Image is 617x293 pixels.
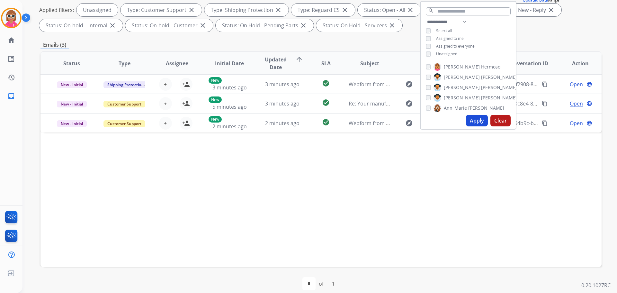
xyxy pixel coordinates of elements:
[388,22,396,29] mat-icon: close
[570,80,583,88] span: Open
[121,4,202,16] div: Type: Customer Support
[7,92,15,100] mat-icon: inbox
[316,19,402,32] div: Status: On Hold - Servicers
[436,51,457,57] span: Unassigned
[319,280,324,288] div: of
[125,19,213,32] div: Status: On-hold - Customer
[265,120,300,127] span: 2 minutes ago
[215,60,244,67] span: Initial Date
[182,100,190,107] mat-icon: person_add
[212,84,247,91] span: 3 minutes ago
[494,4,561,16] div: Status: New - Reply
[360,60,379,67] span: Subject
[103,81,148,88] span: Shipping Protection
[57,120,87,127] span: New - Initial
[547,6,555,14] mat-icon: close
[405,100,413,107] mat-icon: explore
[549,52,602,75] th: Action
[428,8,434,14] mat-icon: search
[76,4,118,16] div: Unassigned
[436,28,452,33] span: Select all
[209,77,222,84] p: New
[444,95,480,101] span: [PERSON_NAME]
[419,80,486,88] span: [EMAIL_ADDRESS][PERSON_NAME][DOMAIN_NAME]
[436,43,475,49] span: Assigned to everyone
[7,36,15,44] mat-icon: home
[164,100,167,107] span: +
[349,120,494,127] span: Webform from [EMAIL_ADDRESS][DOMAIN_NAME] on [DATE]
[419,100,486,107] span: [EMAIL_ADDRESS][PERSON_NAME][DOMAIN_NAME]
[481,64,500,70] span: Hermoso
[295,56,303,63] mat-icon: arrow_upward
[182,119,190,127] mat-icon: person_add
[586,120,592,126] mat-icon: language
[444,74,480,80] span: [PERSON_NAME]
[444,84,480,91] span: [PERSON_NAME]
[166,60,188,67] span: Assignee
[444,64,480,70] span: [PERSON_NAME]
[182,80,190,88] mat-icon: person_add
[109,22,116,29] mat-icon: close
[490,115,511,126] button: Clear
[327,277,340,290] div: 1
[444,105,467,111] span: Ann_Marie
[188,6,195,14] mat-icon: close
[481,84,517,91] span: [PERSON_NAME]
[586,101,592,106] mat-icon: language
[57,81,87,88] span: New - Initial
[436,36,464,41] span: Assigned to me
[159,78,172,91] button: +
[7,74,15,81] mat-icon: history
[2,9,20,27] img: avatar
[209,96,222,103] p: New
[405,80,413,88] mat-icon: explore
[265,100,300,107] span: 3 minutes ago
[291,4,355,16] div: Type: Reguard CS
[39,19,123,32] div: Status: On-hold – Internal
[204,4,289,16] div: Type: Shipping Protection
[164,119,167,127] span: +
[103,120,145,127] span: Customer Support
[57,101,87,107] span: New - Initial
[570,100,583,107] span: Open
[407,6,414,14] mat-icon: close
[419,119,486,127] span: [EMAIL_ADDRESS][DOMAIN_NAME]
[119,60,130,67] span: Type
[212,123,247,130] span: 2 minutes ago
[481,95,517,101] span: [PERSON_NAME]
[159,117,172,130] button: +
[39,6,74,14] p: Applied filters:
[274,6,282,14] mat-icon: close
[405,119,413,127] mat-icon: explore
[261,56,291,71] span: Updated Date
[349,100,475,107] span: Re: Your manufacturer's warranty may still be active
[586,81,592,87] mat-icon: language
[322,79,330,87] mat-icon: check_circle
[216,19,314,32] div: Status: On Hold - Pending Parts
[358,4,421,16] div: Status: Open - All
[321,60,331,67] span: SLA
[542,120,548,126] mat-icon: content_copy
[199,22,207,29] mat-icon: close
[542,81,548,87] mat-icon: content_copy
[468,105,504,111] span: [PERSON_NAME]
[40,41,69,49] p: Emails (3)
[570,119,583,127] span: Open
[349,81,534,88] span: Webform from [EMAIL_ADDRESS][PERSON_NAME][DOMAIN_NAME] on [DATE]
[581,281,611,289] p: 0.20.1027RC
[481,74,517,80] span: [PERSON_NAME]
[209,116,222,123] p: New
[212,103,247,110] span: 5 minutes ago
[322,118,330,126] mat-icon: check_circle
[300,22,307,29] mat-icon: close
[63,60,80,67] span: Status
[466,115,488,126] button: Apply
[542,101,548,106] mat-icon: content_copy
[507,60,548,67] span: Conversation ID
[7,55,15,63] mat-icon: list_alt
[164,80,167,88] span: +
[103,101,145,107] span: Customer Support
[159,97,172,110] button: +
[265,81,300,88] span: 3 minutes ago
[341,6,349,14] mat-icon: close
